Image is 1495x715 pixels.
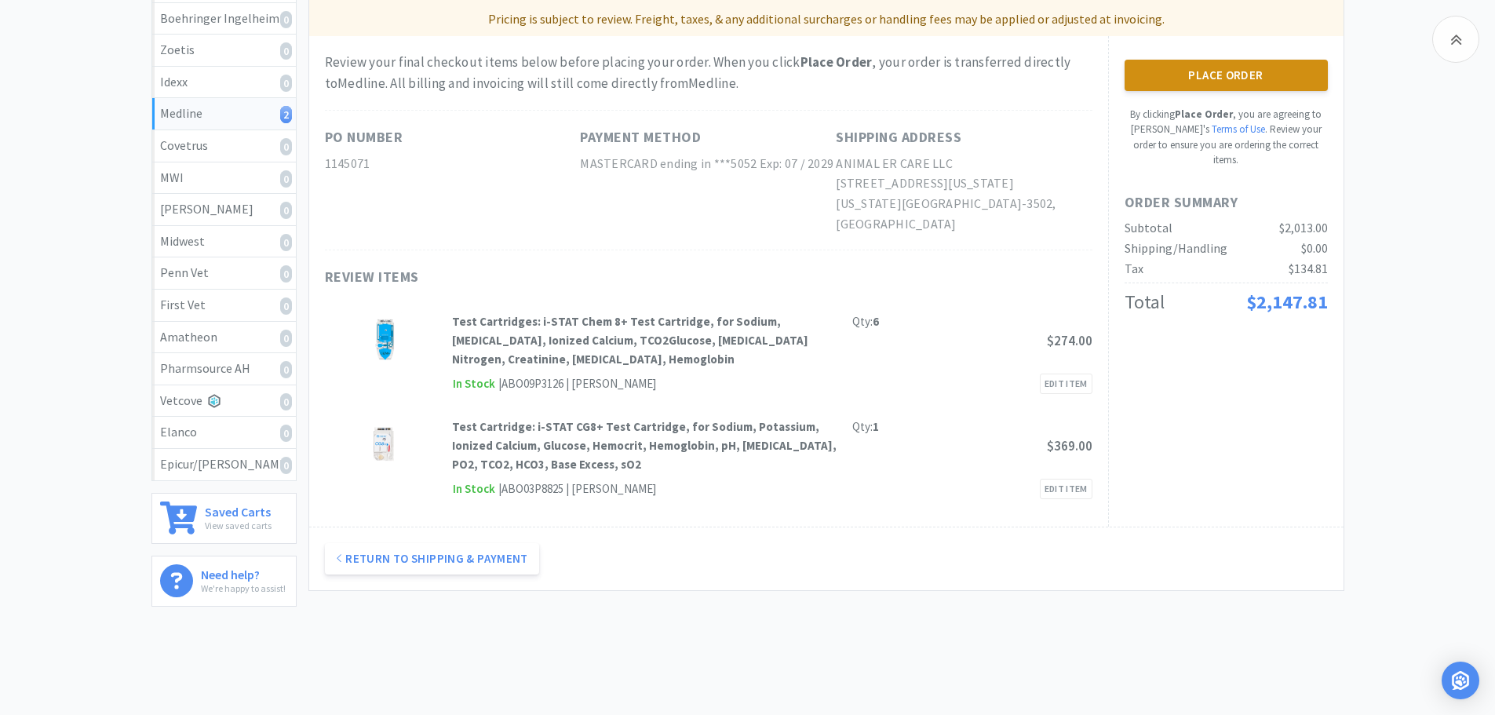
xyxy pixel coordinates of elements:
[1212,122,1265,136] a: Terms of Use
[280,393,292,410] i: 0
[852,418,879,436] div: Qty:
[325,543,539,575] button: Return to Shipping & Payment
[452,374,496,394] span: In Stock
[1175,108,1233,121] strong: Place Order
[160,136,288,156] div: Covetrus
[201,564,286,581] h6: Need help?
[1047,437,1092,454] span: $369.00
[160,359,288,379] div: Pharmsource AH
[325,266,796,289] h1: Review Items
[152,322,296,354] a: Amatheon0
[160,263,288,283] div: Penn Vet
[280,297,292,315] i: 0
[280,330,292,347] i: 0
[325,126,403,149] h1: PO Number
[152,353,296,385] a: Pharmsource AH0
[836,126,961,149] h1: Shipping Address
[580,154,836,174] h2: MASTERCARD ending in ***5052 Exp: 07 / 2029
[152,417,296,449] a: Elanco0
[205,502,272,518] h6: Saved Carts
[160,232,288,252] div: Midwest
[160,199,288,220] div: [PERSON_NAME]
[280,234,292,251] i: 0
[160,40,288,60] div: Zoetis
[1442,662,1479,699] div: Open Intercom Messenger
[1125,218,1172,239] div: Subtotal
[836,194,1092,234] h2: [US_STATE][GEOGRAPHIC_DATA]-3502, [GEOGRAPHIC_DATA]
[1125,60,1328,91] button: Place Order
[1279,220,1328,235] span: $2,013.00
[452,419,837,472] strong: Test Cartridge: i-STAT CG8+ Test Cartridge, for Sodium, Potassium, Ionized Calcium, Glucose, Hemo...
[152,35,296,67] a: Zoetis0
[280,457,292,474] i: 0
[366,418,403,472] img: d2710cc7f7b0403390501677dc90b4aa_700274.jpeg
[1301,240,1328,256] span: $0.00
[836,154,1092,174] h2: ANIMAL ER CARE LLC
[452,314,808,367] strong: Test Cartridges: i-STAT Chem 8+ Test Cartridge, for Sodium, [MEDICAL_DATA], Ionized Calcium, TCO2...
[160,104,288,124] div: Medline
[160,327,288,348] div: Amatheon
[280,106,292,123] i: 2
[367,312,403,367] img: 9eae5bd8cd854d1699118a7ae11de360_699016.jpeg
[152,162,296,195] a: MWI0
[1125,192,1328,214] h1: Order Summary
[152,385,296,418] a: Vetcove0
[280,425,292,442] i: 0
[280,138,292,155] i: 0
[580,126,701,149] h1: Payment Method
[160,391,288,411] div: Vetcove
[152,257,296,290] a: Penn Vet0
[280,265,292,283] i: 0
[160,72,288,93] div: Idexx
[873,419,879,434] strong: 1
[280,170,292,188] i: 0
[160,295,288,316] div: First Vet
[1040,479,1092,499] a: Edit Item
[1125,239,1227,259] div: Shipping/Handling
[152,449,296,480] a: Epicur/[PERSON_NAME]0
[152,226,296,258] a: Midwest0
[152,67,296,99] a: Idexx0
[496,374,656,393] div: | ABO09P3126 | [PERSON_NAME]
[151,493,297,544] a: Saved CartsView saved carts
[836,173,1092,194] h2: [STREET_ADDRESS][US_STATE]
[1125,107,1328,168] p: By clicking , you are agreeing to [PERSON_NAME]'s . Review your order to ensure you are ordering ...
[452,480,496,499] span: In Stock
[1125,287,1165,317] div: Total
[325,52,1092,94] div: Review your final checkout items below before placing your order. When you click , your order is ...
[152,290,296,322] a: First Vet0
[160,422,288,443] div: Elanco
[152,130,296,162] a: Covetrus0
[1246,290,1328,314] span: $2,147.81
[280,202,292,219] i: 0
[873,314,879,329] strong: 6
[1289,261,1328,276] span: $134.81
[152,3,296,35] a: Boehringer Ingelheim0
[800,53,873,71] strong: Place Order
[160,454,288,475] div: Epicur/[PERSON_NAME]
[201,581,286,596] p: We're happy to assist!
[160,9,288,29] div: Boehringer Ingelheim
[315,9,1337,30] p: Pricing is subject to review. Freight, taxes, & any additional surcharges or handling fees may be...
[852,312,879,331] div: Qty:
[1125,259,1143,279] div: Tax
[152,98,296,130] a: Medline2
[280,75,292,92] i: 0
[1047,332,1092,349] span: $274.00
[496,480,656,498] div: | ABO03P8825 | [PERSON_NAME]
[280,42,292,60] i: 0
[152,194,296,226] a: [PERSON_NAME]0
[205,518,272,533] p: View saved carts
[160,168,288,188] div: MWI
[280,11,292,28] i: 0
[280,361,292,378] i: 0
[325,154,581,174] h2: 1145071
[1040,374,1092,394] a: Edit Item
